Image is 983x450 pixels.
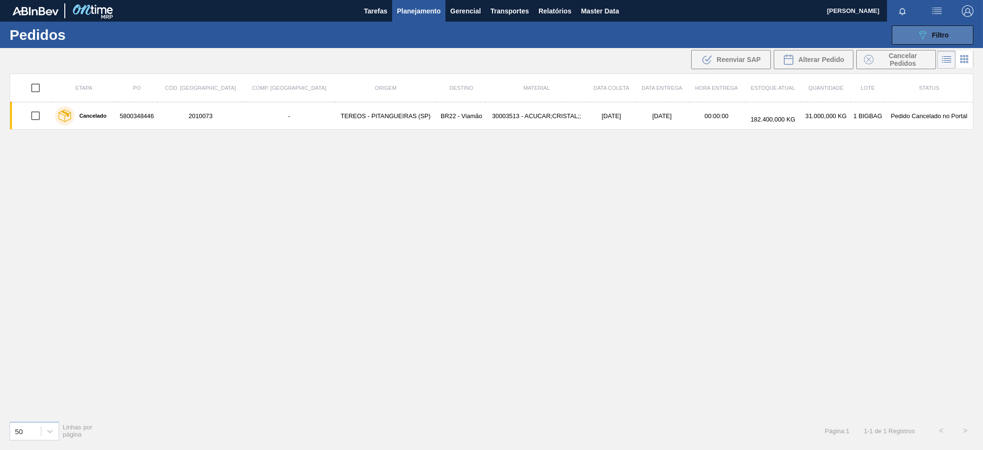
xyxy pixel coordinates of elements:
[691,50,771,69] div: Reenviar SAP
[252,85,326,91] span: Comp. [GEOGRAPHIC_DATA]
[851,102,886,130] td: 1 BIGBAG
[861,85,875,91] span: Lote
[856,50,936,69] div: Cancelar Pedidos em Massa
[931,5,943,17] img: userActions
[244,102,335,130] td: -
[75,85,92,91] span: Etapa
[751,116,795,123] span: 182.400,000 KG
[491,5,529,17] span: Transportes
[450,5,481,17] span: Gerencial
[587,102,635,130] td: [DATE]
[932,31,949,39] span: Filtro
[437,102,486,130] td: BR22 - Viamão
[689,102,744,130] td: 00:00:00
[929,419,953,443] button: <
[962,5,973,17] img: Logout
[593,85,629,91] span: Data coleta
[717,56,761,63] span: Reenviar SAP
[887,4,918,18] button: Notificações
[885,102,973,130] td: Pedido Cancelado no Portal
[397,5,441,17] span: Planejamento
[133,85,141,91] span: PO
[12,7,59,15] img: TNhmsLtSVTkK8tSr43FrP2fwEKptu5GPRR3wAAAABJRU5ErkJggg==
[864,427,915,435] span: 1 - 1 de 1 Registros
[856,50,936,69] button: Cancelar Pedidos
[581,5,619,17] span: Master Data
[808,85,843,91] span: Quantidade
[825,427,849,435] span: Página : 1
[523,85,550,91] span: Material
[74,113,107,119] label: Cancelado
[116,102,157,130] td: 5800348446
[165,85,236,91] span: Cód. [GEOGRAPHIC_DATA]
[956,50,973,69] div: Visão em Cards
[751,85,795,91] span: Estoque atual
[877,52,928,67] span: Cancelar Pedidos
[635,102,689,130] td: [DATE]
[63,424,93,438] span: Linhas por página
[539,5,571,17] span: Relatórios
[375,85,396,91] span: Origem
[486,102,587,130] td: 30003513 - ACUCAR;CRISTAL;;
[798,56,844,63] span: Alterar Pedido
[774,50,853,69] div: Alterar Pedido
[695,85,738,91] span: Hora Entrega
[892,25,973,45] button: Filtro
[10,29,155,40] h1: Pedidos
[449,85,473,91] span: Destino
[919,85,939,91] span: Status
[157,102,244,130] td: 2010073
[642,85,683,91] span: Data entrega
[10,102,973,130] a: Cancelado58003484462010073-TEREOS - PITANGUEIRAS (SP)BR22 - Viamão30003513 - ACUCAR;CRISTAL;;[DAT...
[15,427,23,435] div: 50
[364,5,387,17] span: Tarefas
[953,419,977,443] button: >
[937,50,956,69] div: Visão em Lista
[335,102,437,130] td: TEREOS - PITANGUEIRAS (SP)
[802,102,851,130] td: 31.000,000 KG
